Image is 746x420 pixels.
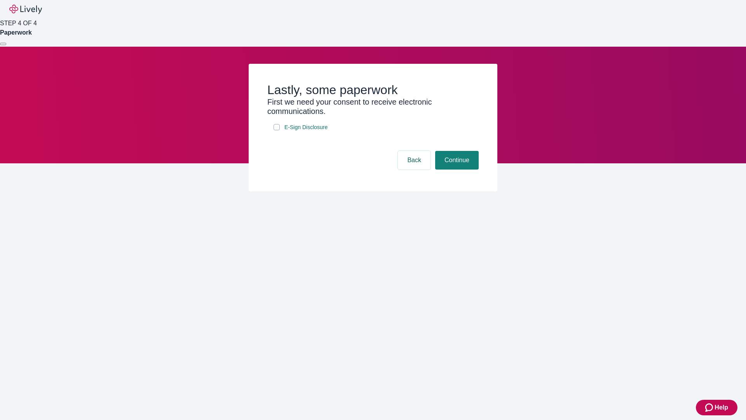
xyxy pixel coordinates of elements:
svg: Zendesk support icon [705,403,715,412]
a: e-sign disclosure document [283,122,329,132]
span: E-Sign Disclosure [284,123,328,131]
button: Back [398,151,431,170]
button: Continue [435,151,479,170]
img: Lively [9,5,42,14]
span: Help [715,403,728,412]
h3: First we need your consent to receive electronic communications. [267,97,479,116]
h2: Lastly, some paperwork [267,82,479,97]
button: Zendesk support iconHelp [696,400,737,415]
